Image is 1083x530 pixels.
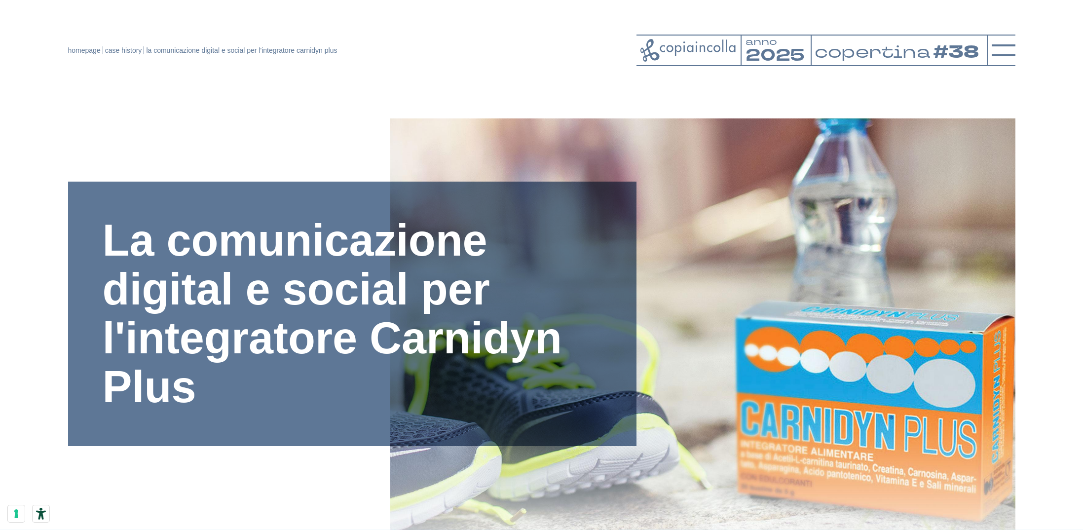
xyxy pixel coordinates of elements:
a: homepage [68,46,101,54]
tspan: copertina [815,40,932,64]
a: case history [105,46,142,54]
h1: La comunicazione digital e social per l'integratore Carnidyn Plus [103,216,602,412]
tspan: 2025 [745,44,805,67]
tspan: anno [745,35,777,48]
button: Strumenti di accessibilità [33,505,49,522]
tspan: #38 [935,40,982,65]
button: Le tue preferenze relative al consenso per le tecnologie di tracciamento [8,505,25,522]
span: la comunicazione digital e social per l'integratore carnidyn plus [146,46,337,54]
